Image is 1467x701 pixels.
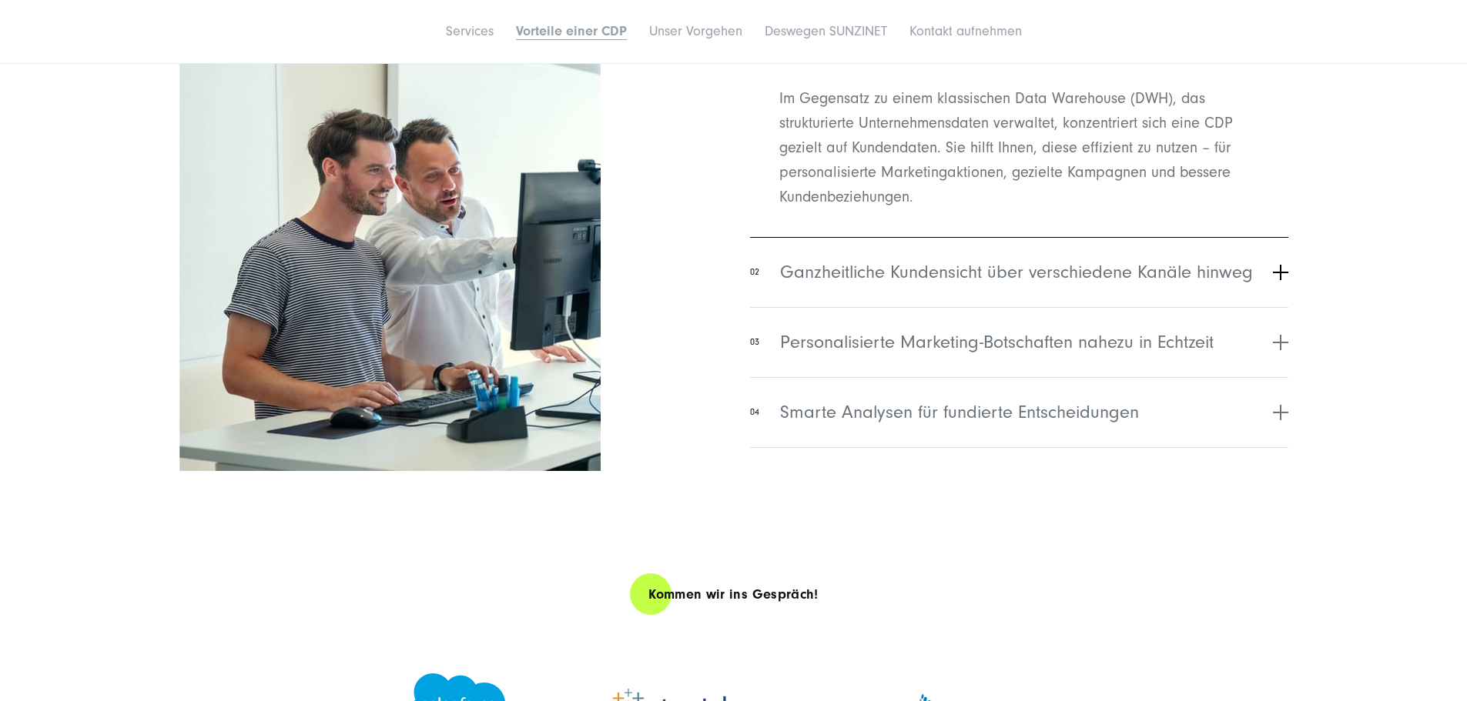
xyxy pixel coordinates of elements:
span: 04 [750,406,759,419]
button: 02Ganzheitliche Kundensicht über verschiedene Kanäle hinweg [750,237,1288,307]
span: 02 [750,265,759,279]
button: 03Personalisierte Marketing-Botschaften nahezu in Echtzeit [750,307,1288,377]
a: Deswegen SUNZINET [765,23,887,39]
img: Zwei Männer stehen gemeinsam an einem Schreibtisch vor einem Computerbildschirm. Der Mann links t... [179,9,601,471]
span: Ganzheitliche Kundensicht über verschiedene Kanäle hinweg [780,259,1253,286]
a: Services [446,23,494,39]
a: Vorteile einer CDP [516,23,627,39]
span: Personalisierte Marketing-Botschaften nahezu in Echtzeit [780,329,1214,356]
a: Kontakt aufnehmen [909,23,1022,39]
button: 04Smarte Analysen für fundierte Entscheidungen [750,377,1288,447]
span: Smarte Analysen für fundierte Entscheidungen [780,399,1139,426]
a: Kommen wir ins Gespräch! [630,572,837,616]
p: Im Gegensatz zu einem klassischen Data Warehouse (DWH), das strukturierte Unternehmensdaten verwa... [779,86,1258,209]
a: Unser Vorgehen [649,23,742,39]
span: 03 [750,335,759,349]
